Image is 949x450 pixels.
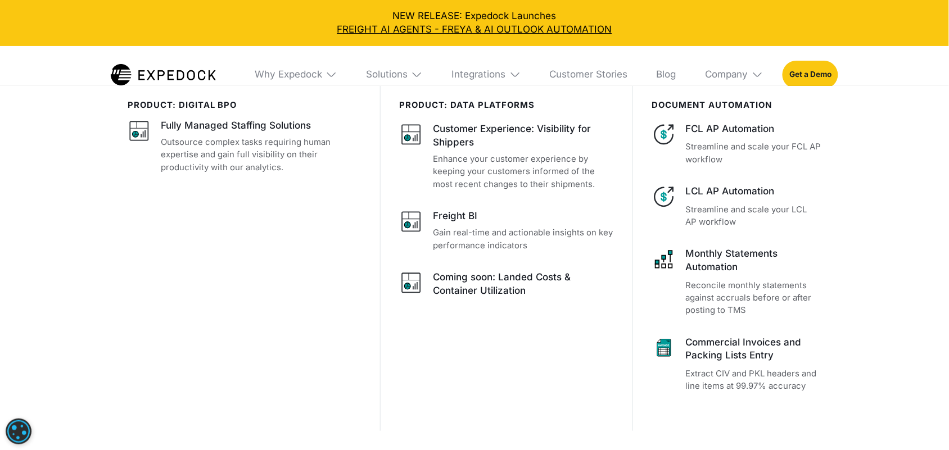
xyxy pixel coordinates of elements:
[540,46,638,103] a: Customer Stories
[652,122,822,166] a: FCL AP AutomationStreamline and scale your FCL AP workflow
[685,367,821,393] p: Extract CIV and PKL headers and line items at 99.97% accuracy
[652,101,822,111] div: document automation
[400,122,613,190] a: Customer Experience: Visibility for ShippersEnhance your customer experience by keeping your cust...
[433,271,613,298] div: Coming soon: Landed Costs & Container Utilization
[10,10,939,37] div: NEW RELEASE: Expedock Launches
[10,23,939,37] a: FREIGHT AI AGENTS - FREYA & AI OUTLOOK AUTOMATION
[762,329,949,450] iframe: Chat Widget
[652,247,822,316] a: Monthly Statements AutomationReconcile monthly statements against accruals before or after postin...
[366,69,408,80] div: Solutions
[161,119,311,133] div: Fully Managed Staffing Solutions
[442,46,530,103] div: Integrations
[685,140,821,166] p: Streamline and scale your FCL AP workflow
[128,101,361,111] div: product: digital bpo
[400,101,613,111] div: PRODUCT: data platforms
[161,136,360,174] p: Outsource complex tasks requiring human expertise and gain full visibility on their productivity ...
[245,46,347,103] div: Why Expedock
[128,119,361,174] a: Fully Managed Staffing SolutionsOutsource complex tasks requiring human expertise and gain full v...
[433,153,613,190] p: Enhance your customer experience by keeping your customers informed of the most recent changes to...
[652,185,822,228] a: LCL AP AutomationStreamline and scale your LCL AP workflow
[783,61,838,88] a: Get a Demo
[356,46,432,103] div: Solutions
[433,122,613,149] div: Customer Experience: Visibility for Shippers
[400,210,613,252] a: Freight BIGain real-time and actionable insights on key performance indicators
[685,203,821,229] p: Streamline and scale your LCL AP workflow
[652,336,822,393] a: Commercial Invoices and Packing Lists EntryExtract CIV and PKL headers and line items at 99.97% a...
[452,69,506,80] div: Integrations
[433,210,477,223] div: Freight BI
[685,336,821,363] div: Commercial Invoices and Packing Lists Entry
[705,69,748,80] div: Company
[685,122,821,136] div: FCL AP Automation
[433,226,613,252] p: Gain real-time and actionable insights on key performance indicators
[685,247,821,274] div: Monthly Statements Automation
[255,69,322,80] div: Why Expedock
[695,46,773,103] div: Company
[685,185,821,198] div: LCL AP Automation
[400,271,613,301] a: Coming soon: Landed Costs & Container Utilization
[685,279,821,317] p: Reconcile monthly statements against accruals before or after posting to TMS
[647,46,686,103] a: Blog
